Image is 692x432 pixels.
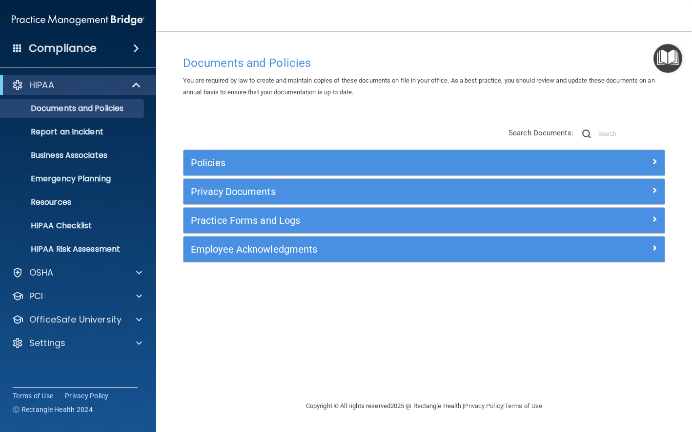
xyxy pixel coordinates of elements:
[191,184,657,199] a: Privacy Documents
[65,391,109,401] a: Privacy Policy
[12,10,144,30] img: PMB logo
[653,44,682,73] button: Open Resource Center
[191,155,657,171] a: Policies
[29,337,65,349] p: Settings
[183,57,665,69] h4: Documents and Policies
[29,314,122,325] p: OfficeSafe University
[13,405,93,414] span: Ⓒ Rectangle Health 2024
[29,79,54,91] p: HIPAA
[6,151,140,160] p: Business Associates
[191,244,537,255] h5: Employee Acknowledgments
[6,197,140,207] p: Resources
[464,402,503,410] a: Privacy Policy
[598,127,665,141] input: Search
[191,213,657,228] a: Practice Forms and Logs
[29,267,54,279] p: OSHA
[183,77,655,96] span: You are required by law to create and maintain copies of these documents on file in your office. ...
[191,157,537,168] h5: Policies
[191,215,537,226] h5: Practice Forms and Logs
[12,267,142,279] a: OSHA
[6,244,140,254] p: HIPAA Risk Assessment
[6,174,140,184] p: Emergency Planning
[191,241,657,257] a: Employee Acknowledgments
[29,290,43,302] p: PCI
[12,79,142,91] a: HIPAA
[6,104,140,113] p: Documents and Policies
[505,402,542,410] a: Terms of Use
[12,337,142,349] a: Settings
[12,290,142,302] a: PCI
[6,127,140,137] p: Report an Incident
[29,42,97,55] h4: Compliance
[509,129,573,137] span: Search Documents:
[246,390,602,422] div: Copyright © All rights reserved 2025 @ Rectangle Health | |
[6,221,140,231] p: HIPAA Checklist
[13,391,53,401] a: Terms of Use
[582,130,591,138] img: ic-search.3b580494.png
[12,314,142,325] a: OfficeSafe University
[191,186,537,197] h5: Privacy Documents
